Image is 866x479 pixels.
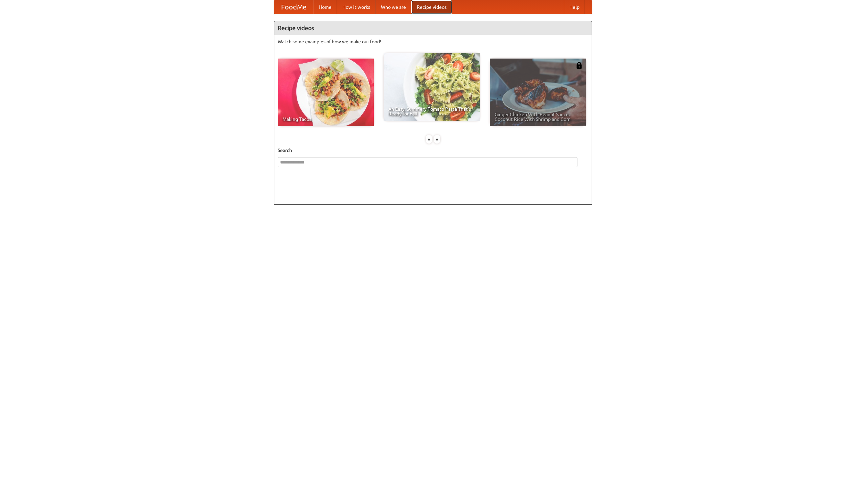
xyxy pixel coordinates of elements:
span: An Easy, Summery Tomato Pasta That's Ready for Fall [388,107,475,116]
a: Making Tacos [278,59,374,126]
a: Help [564,0,585,14]
div: » [434,135,440,144]
a: Who we are [375,0,411,14]
div: « [426,135,432,144]
h5: Search [278,147,588,154]
a: Recipe videos [411,0,452,14]
p: Watch some examples of how we make our food! [278,38,588,45]
img: 483408.png [576,62,583,69]
a: How it works [337,0,375,14]
a: Home [313,0,337,14]
h4: Recipe videos [274,21,592,35]
span: Making Tacos [282,117,369,122]
a: An Easy, Summery Tomato Pasta That's Ready for Fall [384,53,480,121]
a: FoodMe [274,0,313,14]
